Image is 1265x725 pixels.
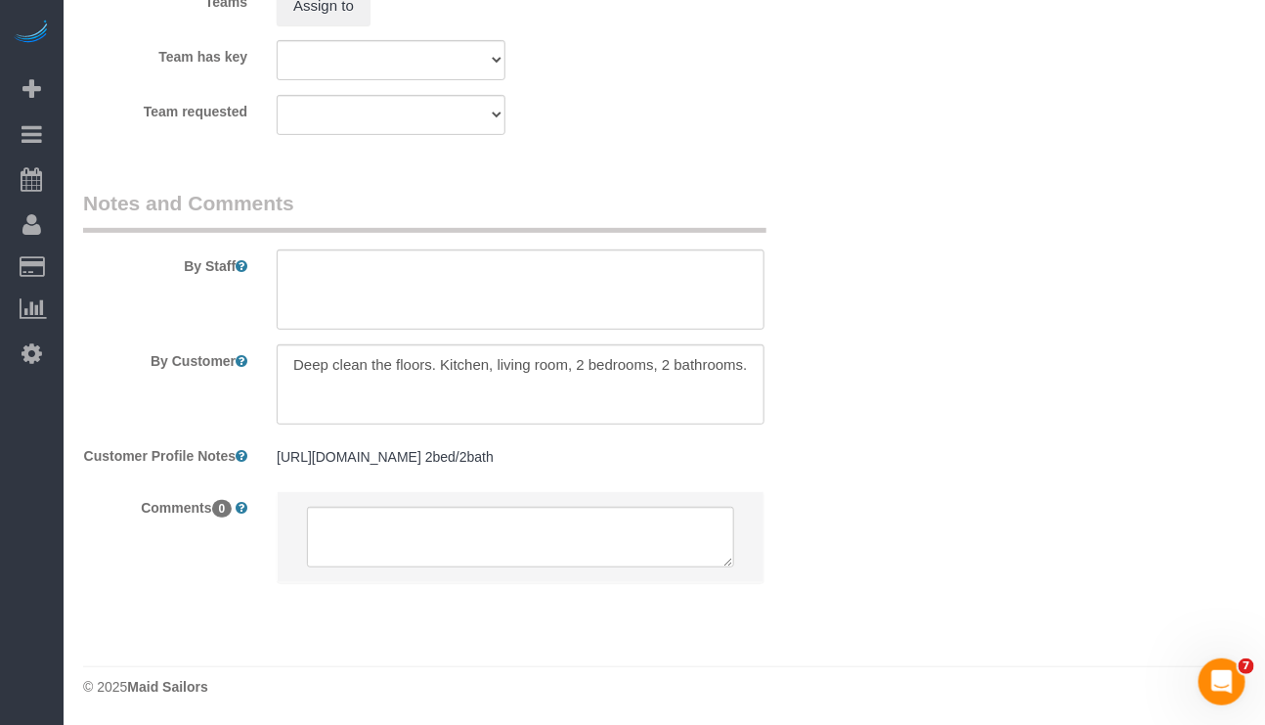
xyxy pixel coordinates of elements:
label: By Staff [68,249,262,276]
span: 7 [1239,658,1254,674]
legend: Notes and Comments [83,189,766,233]
iframe: Intercom live chat [1199,658,1245,705]
span: 0 [212,500,233,518]
label: Comments [68,491,262,518]
label: Team requested [68,95,262,121]
label: By Customer [68,344,262,371]
img: Automaid Logo [12,20,51,47]
label: Team has key [68,40,262,67]
strong: Maid Sailors [127,679,207,695]
label: Customer Profile Notes [68,439,262,466]
div: © 2025 [83,677,1245,697]
pre: [URL][DOMAIN_NAME] 2bed/2bath [277,447,763,467]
